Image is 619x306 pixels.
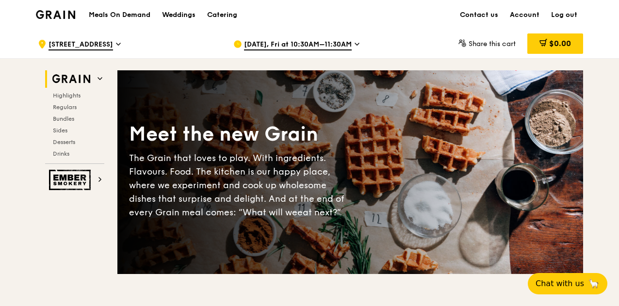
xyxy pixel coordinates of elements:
[536,278,584,290] span: Chat with us
[49,70,94,88] img: Grain web logo
[588,278,600,290] span: 🦙
[207,0,237,30] div: Catering
[244,40,352,50] span: [DATE], Fri at 10:30AM–11:30AM
[545,0,583,30] a: Log out
[201,0,243,30] a: Catering
[504,0,545,30] a: Account
[129,121,350,147] div: Meet the new Grain
[156,0,201,30] a: Weddings
[162,0,195,30] div: Weddings
[53,92,81,99] span: Highlights
[89,10,150,20] h1: Meals On Demand
[469,40,516,48] span: Share this cart
[129,151,350,219] div: The Grain that loves to play. With ingredients. Flavours. Food. The kitchen is our happy place, w...
[49,170,94,190] img: Ember Smokery web logo
[454,0,504,30] a: Contact us
[53,150,69,157] span: Drinks
[36,10,75,19] img: Grain
[297,207,341,218] span: eat next?”
[549,39,571,48] span: $0.00
[53,127,67,134] span: Sides
[53,139,75,145] span: Desserts
[53,115,74,122] span: Bundles
[53,104,77,111] span: Regulars
[49,40,113,50] span: [STREET_ADDRESS]
[528,273,607,294] button: Chat with us🦙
